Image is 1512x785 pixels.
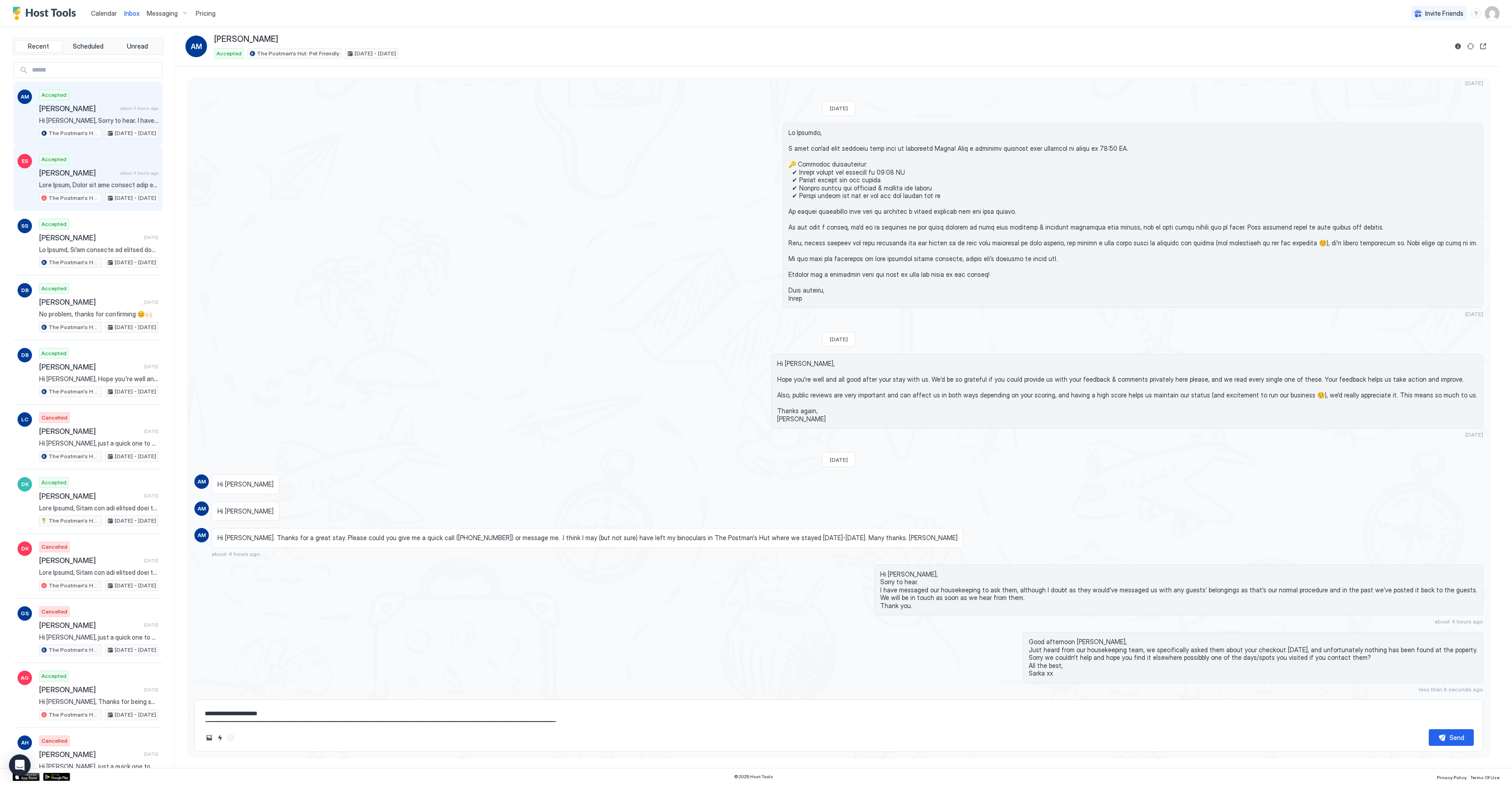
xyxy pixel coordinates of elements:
span: [PERSON_NAME] [39,427,140,436]
a: Host Tools Logo [13,7,80,20]
button: Open reservation [1478,41,1489,52]
span: Calendar [91,9,117,17]
span: [DATE] - [DATE] [115,582,156,590]
span: The Postman's Hut: Pet Friendly [49,582,99,590]
span: [DATE] [144,299,158,305]
button: Send [1429,729,1474,746]
span: LC [21,415,28,424]
button: Reservation information [1453,41,1463,52]
span: The Postman's Hut: Pet Friendly [257,50,339,58]
span: [DATE] - [DATE] [115,129,156,137]
span: Lore Ipsum, Dolor sit ame consect adip el! 😊 🔑 Seddo-ei te incid utla-etdolor mag aliq enimadmini... [39,181,158,189]
span: The Postman's Hut: Pet Friendly [49,517,99,525]
span: AG [21,674,29,682]
span: AM [198,478,206,486]
span: about 4 hours ago [120,105,158,111]
span: [DATE] - [DATE] [115,711,156,719]
span: [DATE] [144,751,158,757]
span: [DATE] - [DATE] [115,258,156,266]
span: [DATE] [144,429,158,434]
span: DB [21,286,29,294]
button: Scheduled [64,40,112,53]
button: Unread [113,40,161,53]
span: [PERSON_NAME] [39,621,140,630]
span: [DATE] [830,105,848,112]
span: Lore Ipsumd, Sitam con adi elitsed doei te - in’ut laboreetd ma aliq eni! 😊 🔑 Admin-ve qu nostr e... [39,568,158,577]
span: [DATE] - [DATE] [115,452,156,460]
a: Terms Of Use [1470,772,1499,781]
span: Inbox [124,9,139,17]
span: DB [21,351,29,359]
div: menu [1471,8,1481,19]
span: Accepted [41,155,67,163]
span: Lore Ipsumd, Sitam con adi elitsed doei te - in’ut laboreetd ma aliq eni! 😊 🔑 Admin-ve qu nostr e... [39,504,158,512]
span: AH [21,739,29,747]
span: [PERSON_NAME] [39,233,140,242]
span: [DATE] - [DATE] [115,194,156,202]
span: The Postman's Hut: Pet Friendly [49,452,99,460]
span: DK [21,480,29,488]
span: No problem, thanks for confirming 😊🙌🏻 [39,310,158,318]
span: [DATE] [144,558,158,564]
span: [PERSON_NAME] [39,168,117,177]
span: Hi [PERSON_NAME], just a quick one to say thanks for considering our holiday let – saw you’ve can... [39,762,158,771]
span: [PERSON_NAME] [39,362,140,371]
span: Hi [PERSON_NAME] [217,480,274,488]
span: Hi [PERSON_NAME] [217,507,274,515]
span: [DATE] - [DATE] [115,323,156,331]
span: [DATE] - [DATE] [115,517,156,525]
span: Accepted [41,349,67,357]
a: Calendar [91,9,117,18]
span: [PERSON_NAME] [39,104,117,113]
span: The Postman's Hut: Pet Friendly [49,646,99,654]
span: [DATE] [144,364,158,370]
span: Hi [PERSON_NAME], Thanks for being such a great guest. We left you a 5-star review and if you enj... [39,698,158,706]
span: [DATE] [1465,431,1483,438]
span: Cancelled [41,543,67,551]
span: [DATE] [830,456,848,463]
span: Accepted [41,91,67,99]
span: Cancelled [41,414,67,422]
div: User profile [1485,6,1499,21]
span: Hi [PERSON_NAME], Sorry to hear. I have messaged our housekeeping to ask them, although I doubt a... [880,570,1477,610]
a: Inbox [124,9,139,18]
button: Upload image [204,732,215,743]
span: about 4 hours ago [1435,618,1483,625]
span: Hi [PERSON_NAME], just a quick one to say thanks for considering our holiday let – saw you’ve can... [39,439,158,447]
button: Quick reply [215,732,225,743]
span: [DATE] [144,235,158,240]
a: App Store [13,773,40,781]
span: [DATE] [144,687,158,693]
span: Accepted [216,50,242,58]
span: Recent [28,42,49,50]
span: [PERSON_NAME] [39,492,140,501]
span: [PERSON_NAME] [39,685,140,694]
div: Open Intercom Messenger [9,754,31,776]
span: [DATE] - [DATE] [115,646,156,654]
span: AM [198,531,206,539]
span: Pricing [196,9,216,18]
span: about 4 hours ago [120,170,158,176]
span: Hi [PERSON_NAME], just a quick one to say thanks for considering our holiday let – saw you’ve can... [39,633,158,641]
span: Accepted [41,478,67,487]
span: Cancelled [41,608,67,616]
button: Recent [15,40,63,53]
span: DK [21,545,29,553]
span: Terms Of Use [1470,775,1499,780]
button: Sync reservation [1465,41,1476,52]
span: The Postman's Hut: Pet Friendly [49,194,99,202]
span: The Postman's Hut: Pet Friendly [49,129,99,137]
span: The Postman's Hut: Pet Friendly [49,258,99,266]
span: © 2025 Host Tools [734,774,773,780]
span: [DATE] [1465,311,1483,317]
span: [DATE] [144,622,158,628]
span: Hi [PERSON_NAME], Sorry to hear. I have messaged our housekeeping to ask them, although I doubt a... [39,117,158,125]
span: The Postman's Hut: Pet Friendly [49,323,99,331]
span: Hi [PERSON_NAME]. Thanks for a great stay. Please could you give me a quick call ([PHONE_NUMBER])... [217,534,958,542]
span: [PERSON_NAME] [39,750,140,759]
span: [PERSON_NAME] [39,298,140,307]
span: [DATE] [830,336,848,343]
span: AM [198,505,206,513]
span: The Postman's Hut: Pet Friendly [49,711,99,719]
